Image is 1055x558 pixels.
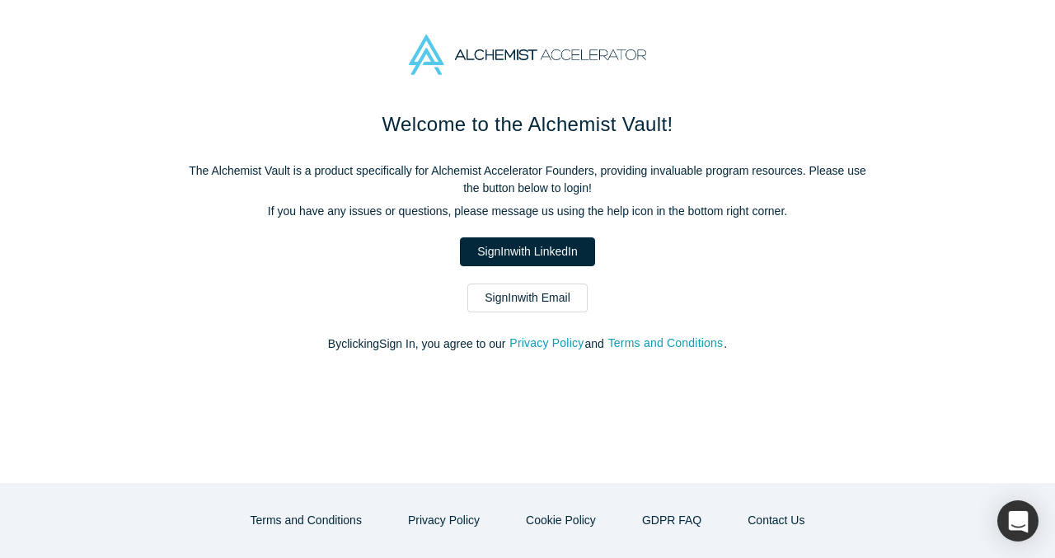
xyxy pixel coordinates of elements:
[607,334,724,353] button: Terms and Conditions
[233,506,379,535] button: Terms and Conditions
[625,506,719,535] a: GDPR FAQ
[509,506,613,535] button: Cookie Policy
[730,506,822,535] button: Contact Us
[509,334,584,353] button: Privacy Policy
[391,506,497,535] button: Privacy Policy
[467,284,588,312] a: SignInwith Email
[409,35,646,75] img: Alchemist Accelerator Logo
[181,110,874,139] h1: Welcome to the Alchemist Vault!
[460,237,594,266] a: SignInwith LinkedIn
[181,335,874,353] p: By clicking Sign In , you agree to our and .
[181,162,874,197] p: The Alchemist Vault is a product specifically for Alchemist Accelerator Founders, providing inval...
[181,203,874,220] p: If you have any issues or questions, please message us using the help icon in the bottom right co...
